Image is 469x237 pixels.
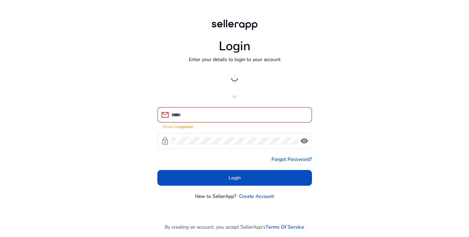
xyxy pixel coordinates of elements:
[300,137,308,145] span: visibility
[219,39,251,54] h1: Login
[161,111,169,119] span: mail
[266,223,304,231] a: Terms Of Service
[163,123,306,130] mat-error: Email is
[189,56,281,63] p: Enter your details to login to your account
[229,174,241,182] span: Login
[157,170,312,186] button: Login
[239,193,274,200] a: Create Account
[195,193,236,200] p: New to SellerApp?
[177,124,193,129] strong: required
[161,137,169,145] span: lock
[271,156,312,163] a: Forgot Password?
[157,93,312,100] p: or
